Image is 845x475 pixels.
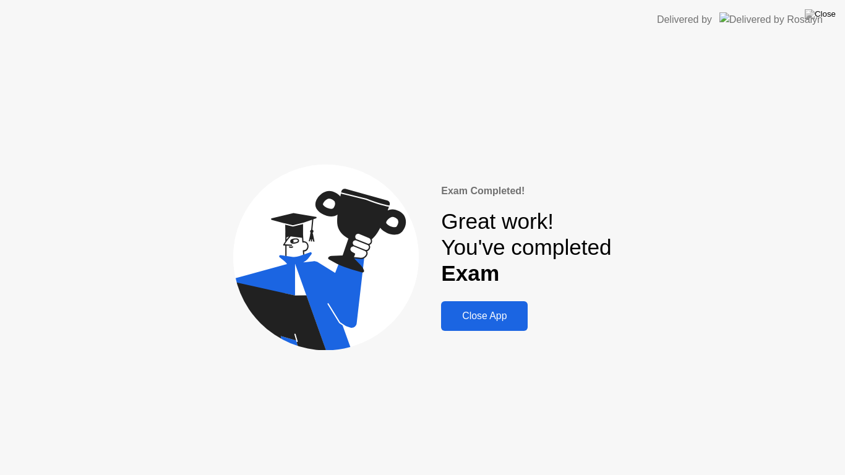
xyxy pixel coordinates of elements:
div: Great work! You've completed [441,208,611,287]
div: Delivered by [657,12,712,27]
img: Delivered by Rosalyn [719,12,823,27]
img: Close [805,9,836,19]
b: Exam [441,261,499,285]
div: Exam Completed! [441,184,611,199]
button: Close App [441,301,528,331]
div: Close App [445,310,524,322]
